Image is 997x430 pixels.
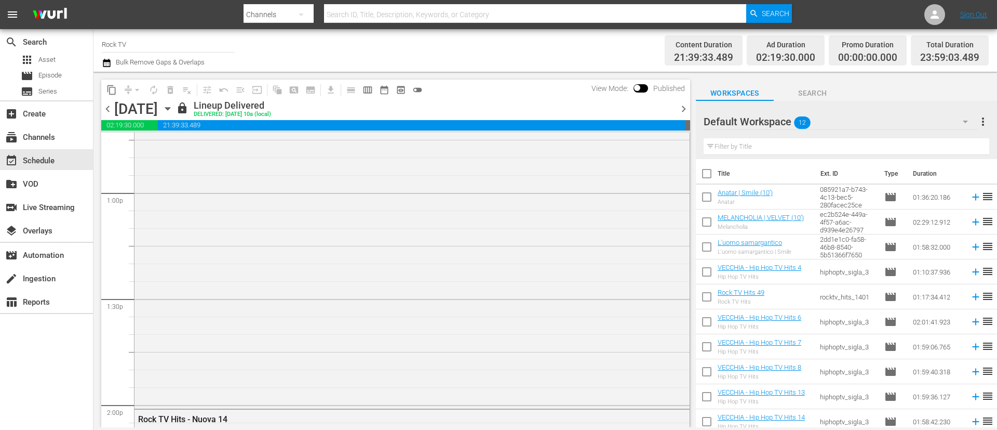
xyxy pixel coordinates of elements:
[158,120,685,131] span: 21:39:33.489
[884,415,897,428] span: Episode
[756,37,815,52] div: Ad Duration
[977,109,989,134] button: more_vert
[970,391,981,402] svg: Add to Schedule
[981,315,994,328] span: reorder
[981,290,994,303] span: reorder
[838,37,897,52] div: Promo Duration
[816,185,880,210] td: 085921a7-b743-4c13-bec5-280facec25ce
[362,85,373,95] span: calendar_view_week_outlined
[685,120,690,131] span: 00:00:56.511
[838,52,897,64] span: 00:00:00.000
[5,272,18,285] span: Ingestion
[718,338,801,346] a: VECCHIA - Hip Hop TV Hits 7
[909,284,966,309] td: 01:17:34.412
[718,363,801,371] a: VECCHIA - Hip Hop TV Hits 8
[816,234,880,259] td: 2dd1e1c0-fa58-46b8-8540-5b51366f7650
[718,199,773,205] div: Anatar
[762,4,789,23] span: Search
[884,241,897,253] span: Episode
[145,82,162,98] span: Loop Content
[5,178,18,190] span: VOD
[774,87,852,100] span: Search
[884,291,897,303] span: Episode
[970,241,981,253] svg: Add to Schedule
[718,264,801,271] a: VECCHIA - Hip Hop TV Hits 4
[981,415,994,427] span: reorder
[909,234,966,259] td: 01:58:32.000
[884,316,897,328] span: Episode
[586,84,634,93] span: View Mode:
[718,423,805,430] div: Hip Hop TV Hits
[718,289,764,296] a: Rock TV Hits 49
[114,58,205,66] span: Bulk Remove Gaps & Overlaps
[5,108,18,120] span: Create
[884,390,897,403] span: Episode
[909,259,966,284] td: 01:10:37.936
[920,52,979,64] span: 23:59:03.489
[718,348,801,355] div: Hip Hop TV Hits
[5,225,18,237] span: Overlays
[376,82,393,98] span: Month Calendar View
[176,102,188,114] span: lock
[379,85,389,95] span: date_range_outlined
[816,359,880,384] td: hiphoptv_sigla_3
[718,413,805,421] a: VECCHIA - Hip Hop TV Hits 14
[970,341,981,353] svg: Add to Schedule
[718,224,804,230] div: Melancholia
[25,3,75,27] img: ans4CAIJ8jUAAAAAAAAAAAAAAAAAAAAAAAAgQb4GAAAAAAAAAAAAAAAAAAAAAAAAJMjXAAAAAAAAAAAAAAAAAAAAAAAAgAT5G...
[909,210,966,234] td: 02:29:12.912
[816,334,880,359] td: hiphoptv_sigla_3
[21,70,33,82] span: Episode
[21,85,33,98] span: Series
[746,4,792,23] button: Search
[696,87,774,100] span: Workspaces
[909,334,966,359] td: 01:59:06.765
[907,159,969,188] th: Duration
[909,384,966,409] td: 01:59:36.127
[674,52,733,64] span: 21:39:33.489
[718,249,791,255] div: L'uomo samargantico | Smile
[981,390,994,402] span: reorder
[194,111,271,118] div: DELIVERED: [DATE] 10a (local)
[718,159,815,188] th: Title
[909,359,966,384] td: 01:59:40.318
[884,266,897,278] span: Episode
[5,249,18,262] span: Automation
[814,159,878,188] th: Ext. ID
[920,37,979,52] div: Total Duration
[6,8,19,21] span: menu
[816,210,880,234] td: ec2b524e-449a-4f57-a6ac-d939e4e26797
[909,185,966,210] td: 01:36:20.186
[195,80,215,100] span: Customize Events
[794,112,811,134] span: 12
[970,316,981,328] svg: Add to Schedule
[5,201,18,214] span: Live Streaming
[981,215,994,228] span: reorder
[674,37,733,52] div: Content Duration
[970,191,981,203] svg: Add to Schedule
[5,154,18,167] span: Schedule
[970,291,981,303] svg: Add to Schedule
[634,84,641,92] span: Toggle to switch from Published to Draft view.
[412,85,423,95] span: toggle_off
[878,159,907,188] th: Type
[718,189,773,197] a: Anatar | Smile (10')
[816,309,880,334] td: hiphoptv_sigla_3
[909,309,966,334] td: 02:01:41.923
[718,398,805,405] div: Hip Hop TV Hits
[970,416,981,427] svg: Add to Schedule
[884,341,897,353] span: Episode
[101,102,114,115] span: chevron_left
[5,36,18,48] span: Search
[970,366,981,377] svg: Add to Schedule
[816,384,880,409] td: hiphoptv_sigla_3
[718,273,801,280] div: Hip Hop TV Hits
[977,115,989,128] span: more_vert
[704,107,978,136] div: Default Workspace
[718,373,801,380] div: Hip Hop TV Hits
[5,296,18,308] span: Reports
[960,10,987,19] a: Sign Out
[286,82,302,98] span: Create Search Block
[718,314,801,321] a: VECCHIA - Hip Hop TV Hits 6
[194,100,271,111] div: Lineup Delivered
